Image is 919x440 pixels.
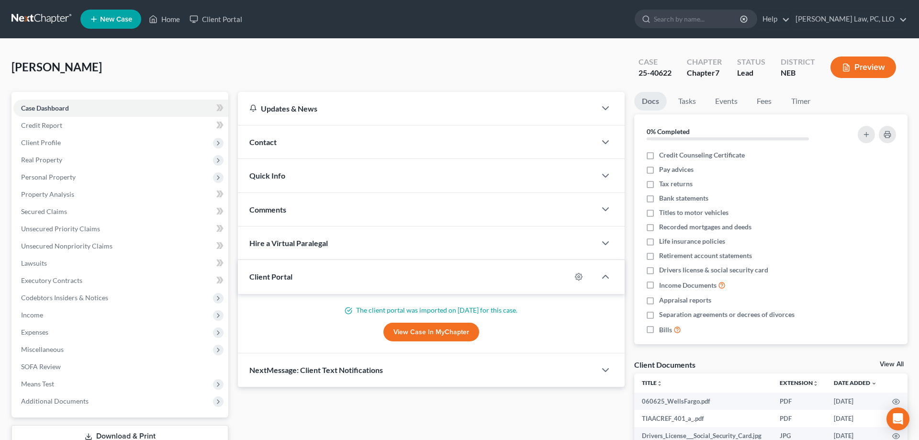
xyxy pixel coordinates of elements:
[13,255,228,272] a: Lawsuits
[659,179,693,189] span: Tax returns
[21,121,62,129] span: Credit Report
[880,361,904,368] a: View All
[772,393,826,410] td: PDF
[144,11,185,28] a: Home
[21,104,69,112] span: Case Dashboard
[639,56,672,68] div: Case
[21,242,112,250] span: Unsecured Nonpriority Claims
[647,127,690,135] strong: 0% Completed
[249,365,383,374] span: NextMessage: Client Text Notifications
[13,237,228,255] a: Unsecured Nonpriority Claims
[21,397,89,405] span: Additional Documents
[659,237,725,246] span: Life insurance policies
[687,56,722,68] div: Chapter
[21,362,61,371] span: SOFA Review
[642,379,662,386] a: Titleunfold_more
[737,56,765,68] div: Status
[826,393,885,410] td: [DATE]
[13,186,228,203] a: Property Analysis
[707,92,745,111] a: Events
[871,381,877,386] i: expand_more
[249,137,277,147] span: Contact
[671,92,704,111] a: Tasks
[21,276,82,284] span: Executory Contracts
[249,238,328,248] span: Hire a Virtual Paralegal
[13,358,228,375] a: SOFA Review
[659,208,728,217] span: Titles to motor vehicles
[21,156,62,164] span: Real Property
[249,103,584,113] div: Updates & News
[11,60,102,74] span: [PERSON_NAME]
[634,360,695,370] div: Client Documents
[21,138,61,147] span: Client Profile
[659,150,745,160] span: Credit Counseling Certificate
[659,295,711,305] span: Appraisal reports
[21,173,76,181] span: Personal Property
[634,92,667,111] a: Docs
[21,328,48,336] span: Expenses
[13,117,228,134] a: Credit Report
[687,68,722,79] div: Chapter
[100,16,132,23] span: New Case
[21,311,43,319] span: Income
[659,310,795,319] span: Separation agreements or decrees of divorces
[886,407,909,430] div: Open Intercom Messenger
[21,225,100,233] span: Unsecured Priority Claims
[659,222,751,232] span: Recorded mortgages and deeds
[784,92,818,111] a: Timer
[249,272,292,281] span: Client Portal
[781,56,815,68] div: District
[657,381,662,386] i: unfold_more
[383,323,479,342] a: View Case in MyChapter
[21,345,64,353] span: Miscellaneous
[659,165,694,174] span: Pay advices
[659,265,768,275] span: Drivers license & social security card
[791,11,907,28] a: [PERSON_NAME] Law, PC, LLO
[21,207,67,215] span: Secured Claims
[737,68,765,79] div: Lead
[758,11,790,28] a: Help
[654,10,741,28] input: Search by name...
[185,11,247,28] a: Client Portal
[249,305,613,315] p: The client portal was imported on [DATE] for this case.
[659,281,717,290] span: Income Documents
[13,220,228,237] a: Unsecured Priority Claims
[659,251,752,260] span: Retirement account statements
[659,193,708,203] span: Bank statements
[21,293,108,302] span: Codebtors Insiders & Notices
[749,92,780,111] a: Fees
[772,410,826,427] td: PDF
[780,379,818,386] a: Extensionunfold_more
[13,100,228,117] a: Case Dashboard
[830,56,896,78] button: Preview
[249,171,285,180] span: Quick Info
[834,379,877,386] a: Date Added expand_more
[21,190,74,198] span: Property Analysis
[13,203,228,220] a: Secured Claims
[634,393,772,410] td: 060625_WellsFargo.pdf
[813,381,818,386] i: unfold_more
[826,410,885,427] td: [DATE]
[659,325,672,335] span: Bills
[715,68,719,77] span: 7
[781,68,815,79] div: NEB
[249,205,286,214] span: Comments
[21,380,54,388] span: Means Test
[634,410,772,427] td: TIAACREF_401_a_.pdf
[639,68,672,79] div: 25-40622
[21,259,47,267] span: Lawsuits
[13,272,228,289] a: Executory Contracts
